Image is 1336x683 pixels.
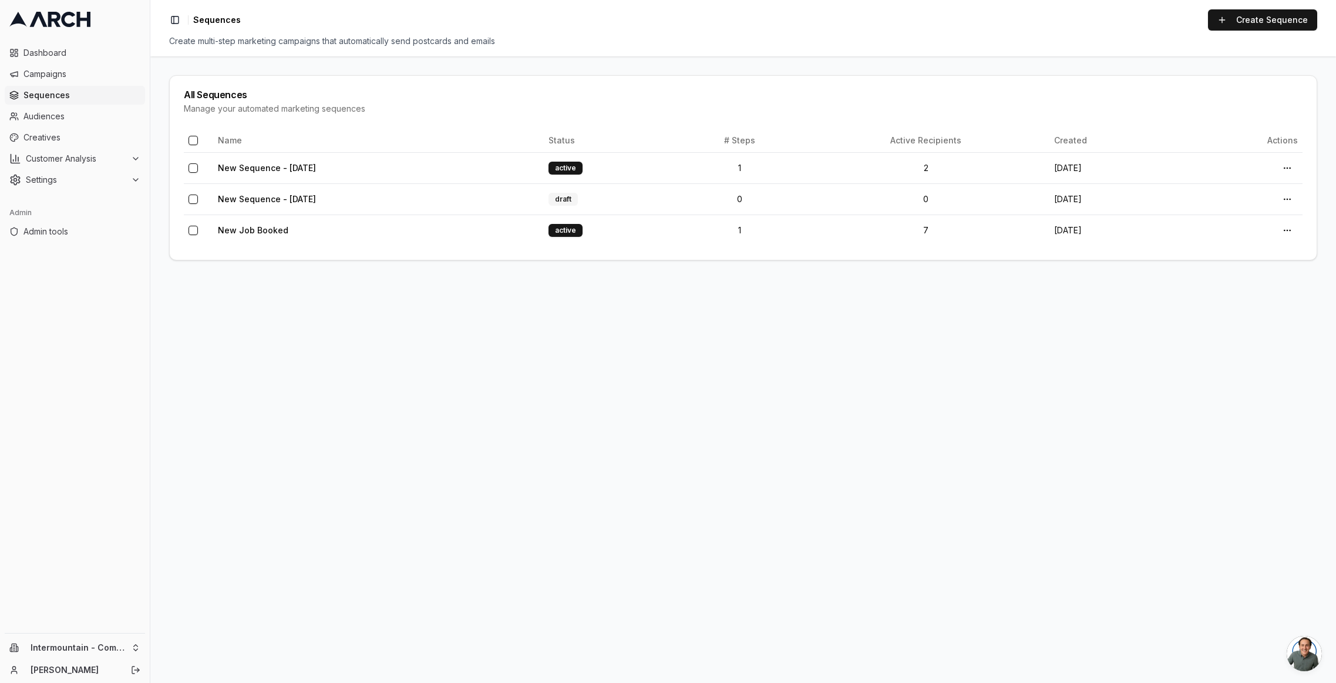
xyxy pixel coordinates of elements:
span: Settings [26,174,126,186]
a: Campaigns [5,65,145,83]
a: [PERSON_NAME] [31,664,118,676]
td: 0 [678,183,802,215]
a: Dashboard [5,43,145,62]
a: Audiences [5,107,145,126]
a: Admin tools [5,222,145,241]
div: Open chat [1287,636,1322,671]
th: # Steps [678,129,802,152]
a: New Sequence - [DATE] [218,194,316,204]
div: All Sequences [184,90,1303,99]
span: Sequences [193,14,241,26]
th: Actions [1180,129,1303,152]
div: active [548,162,583,175]
a: Sequences [5,86,145,105]
span: Intermountain - Comfort Solutions [31,642,126,653]
span: Creatives [23,132,140,143]
th: Active Recipients [802,129,1049,152]
td: 7 [802,215,1049,246]
nav: breadcrumb [193,14,241,26]
th: Created [1049,129,1179,152]
span: Sequences [23,89,140,101]
button: Settings [5,170,145,189]
td: 1 [678,152,802,183]
a: New Job Booked [218,225,288,235]
a: New Sequence - [DATE] [218,163,316,173]
td: [DATE] [1049,215,1179,246]
div: Manage your automated marketing sequences [184,103,1303,115]
td: [DATE] [1049,183,1179,215]
th: Name [213,129,544,152]
a: Create Sequence [1208,9,1317,31]
button: Intermountain - Comfort Solutions [5,638,145,657]
div: draft [548,193,578,206]
span: Admin tools [23,226,140,237]
span: Audiences [23,111,140,122]
div: Create multi-step marketing campaigns that automatically send postcards and emails [169,35,1317,47]
span: Dashboard [23,47,140,59]
span: Campaigns [23,68,140,80]
span: Customer Analysis [26,153,126,165]
button: Log out [127,662,144,678]
button: Customer Analysis [5,149,145,168]
div: active [548,224,583,237]
td: 1 [678,215,802,246]
td: [DATE] [1049,152,1179,183]
td: 2 [802,152,1049,183]
div: Admin [5,203,145,222]
td: 0 [802,183,1049,215]
a: Creatives [5,128,145,147]
th: Status [544,129,678,152]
